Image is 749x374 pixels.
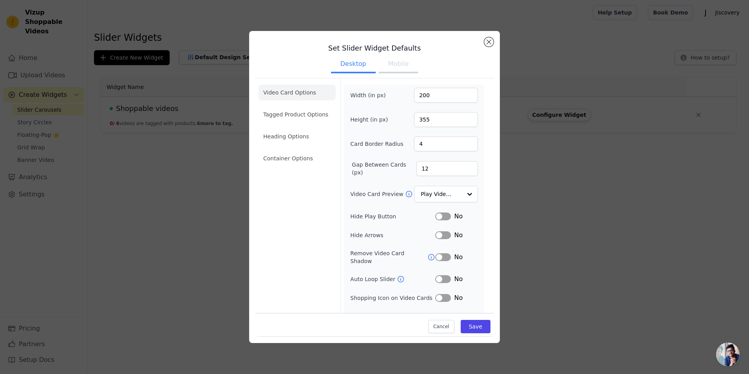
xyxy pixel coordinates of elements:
[259,151,336,166] li: Container Options
[350,249,427,265] label: Remove Video Card Shadow
[350,91,393,99] label: Width (in px)
[454,231,463,240] span: No
[454,274,463,284] span: No
[454,252,463,262] span: No
[350,140,403,148] label: Card Border Radius
[352,161,416,176] label: Gap Between Cards (px)
[255,44,494,53] h3: Set Slider Widget Defaults
[716,343,740,366] a: Open chat
[350,116,393,123] label: Height (in px)
[454,212,463,221] span: No
[350,275,397,283] label: Auto Loop Slider
[259,85,336,100] li: Video Card Options
[331,56,376,73] button: Desktop
[259,129,336,144] li: Heading Options
[350,231,435,239] label: Hide Arrows
[428,320,454,334] button: Cancel
[461,320,490,334] button: Save
[484,37,494,47] button: Close modal
[454,312,463,321] span: No
[350,212,435,220] label: Hide Play Button
[454,293,463,303] span: No
[350,190,405,198] label: Video Card Preview
[350,294,435,302] label: Shopping Icon on Video Cards
[259,107,336,122] li: Tagged Product Options
[379,56,418,73] button: Mobile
